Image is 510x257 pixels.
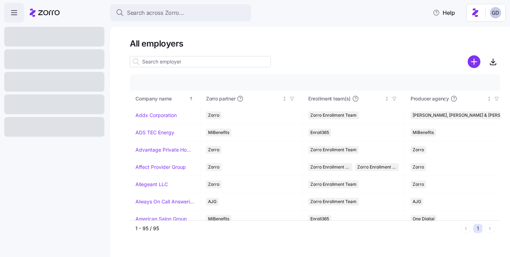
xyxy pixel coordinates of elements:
svg: add icon [468,55,480,68]
input: Search employer [130,56,271,67]
span: Zorro [208,146,219,154]
button: Previous page [461,224,470,233]
span: Zorro Enrollment Team [310,198,357,206]
button: Search across Zorro... [110,4,251,21]
span: Zorro Enrollment Team [310,111,357,119]
span: Zorro Enrollment Team [310,163,350,171]
button: Next page [485,224,494,233]
span: Producer agency [411,95,449,102]
a: American Salon Group [135,215,187,222]
a: Always On Call Answering Service [135,198,194,205]
span: AJG [208,198,217,206]
span: Zorro [413,146,424,154]
span: Enroll365 [310,215,329,223]
div: Not sorted [282,96,287,101]
div: Company name [135,95,188,103]
span: Zorro partner [206,95,235,102]
span: Zorro Enrollment Experts [357,163,397,171]
span: MiBenefits [208,129,229,136]
span: AJG [413,198,421,206]
span: One Digital [413,215,435,223]
span: Search across Zorro... [127,8,184,17]
div: 1 - 95 / 95 [135,225,459,232]
span: Zorro [208,163,219,171]
th: Enrollment team(s)Not sorted [303,91,405,107]
span: Enrollment team(s) [308,95,351,102]
h1: All employers [130,38,500,49]
span: MiBenefits [413,129,434,136]
span: MiBenefits [208,215,229,223]
button: Help [427,6,461,20]
span: Zorro [413,180,424,188]
div: Sorted ascending [189,96,194,101]
span: Zorro [413,163,424,171]
a: Advantage Private Home Care [135,146,194,153]
th: Zorro partnerNot sorted [200,91,303,107]
a: ADS TEC Energy [135,129,174,136]
span: Enroll365 [310,129,329,136]
div: Not sorted [487,96,492,101]
th: Company nameSorted ascending [130,91,200,107]
a: Addx Corporation [135,112,177,119]
a: Affect Provider Group [135,164,186,171]
span: Zorro [208,111,219,119]
th: Producer agencyNot sorted [405,91,507,107]
button: 1 [473,224,482,233]
img: 68a7f73c8a3f673b81c40441e24bb121 [490,7,501,18]
span: Help [433,8,455,17]
span: Zorro Enrollment Team [310,146,357,154]
span: Zorro Enrollment Team [310,180,357,188]
span: Zorro [208,180,219,188]
div: Not sorted [384,96,389,101]
a: Allegeant LLC [135,181,168,188]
